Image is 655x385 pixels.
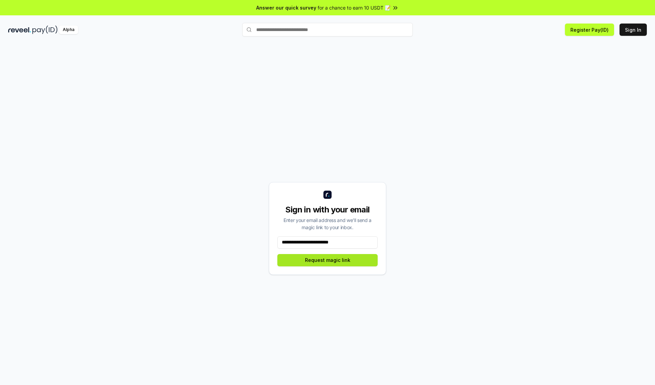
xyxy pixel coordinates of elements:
button: Register Pay(ID) [565,24,614,36]
span: Answer our quick survey [256,4,316,11]
button: Sign In [620,24,647,36]
div: Alpha [59,26,78,34]
img: reveel_dark [8,26,31,34]
div: Sign in with your email [277,204,378,215]
span: for a chance to earn 10 USDT 📝 [318,4,391,11]
div: Enter your email address and we’ll send a magic link to your inbox. [277,217,378,231]
img: pay_id [32,26,58,34]
button: Request magic link [277,254,378,266]
img: logo_small [323,191,332,199]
